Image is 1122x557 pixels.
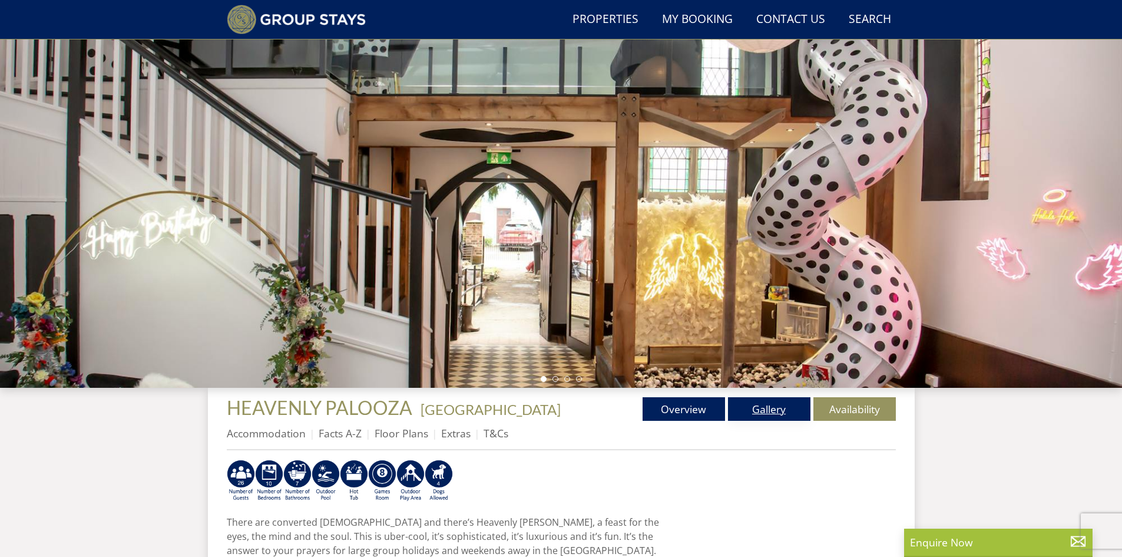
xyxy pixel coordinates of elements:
img: AD_4nXc3wRW2GT2nfcihS6ksNN957ReH1zxb-eT2s3XeyA_zOnkaWu6NW8r2_eWm1A2ZxKjbLvhlQq-PNPg81sELMuP1TwwAM... [312,460,340,502]
a: HEAVENLY PALOOZA [227,396,416,419]
img: AD_4nXc4YvC-BTizVyATotoyVEfuUcZbpLw7vMeaKQ-ISqmA1lQGkjHUPmRb677xclegFG05apDxr_8yMiww5rYjVhgbd5hJt... [396,460,425,502]
a: Extras [441,426,471,440]
span: - [416,401,561,418]
a: [GEOGRAPHIC_DATA] [421,401,561,418]
a: Accommodation [227,426,306,440]
a: Floor Plans [375,426,428,440]
img: AD_4nXe9eRoQA_dgiOLlPh9ZEwRmPzf9GtmjrIJF8ZU5dnHANwSU1DJ7Yt9So43cNDoIPQBnyKilgjqFhVLS1cb7rzWFQO-dl... [227,460,255,502]
a: Facts A-Z [319,426,362,440]
img: Group Stays [227,5,366,34]
img: AD_4nXfe0X3_QBx46CwU3JrAvy1WFURXS9oBgC15PJRtFjBGzmetAvDOIQNTa460jeTvqTa2ZTtEttNxa30HuC-6X7fGAgmHj... [368,460,396,502]
a: Properties [568,6,643,33]
img: AD_4nXf4W0vM84xBIgcr4qMogbdK2n6_j3CxFpP0effQt7SKlx8vYwG3-LMYqK8J5Ju_h_6SzB23J7g7goQ44dmLr07v4Itgr... [255,460,283,502]
img: AD_4nXe9VmmAQGBqJUxYkLBgOm50_z3JxdzJLZAVIcp8LpTQ7ICwEhzNKByEpNV_F9rm95fg7BVmtnFtbGwpqSwUqvbQlTk53... [283,460,312,502]
a: Availability [813,397,896,421]
a: Gallery [728,397,810,421]
img: AD_4nXdZolQ0dCDLRJkZeyQUiIhmw5ltz6FK504kSK9W2aMFGBXUVoeGN9KXr_6tcyC8SudiwqwcDc1tZ8SgSus9RwHOr3dG0... [425,460,453,502]
a: My Booking [657,6,737,33]
a: Overview [643,397,725,421]
p: Enquire Now [910,535,1087,550]
a: Search [844,6,896,33]
span: HEAVENLY PALOOZA [227,396,412,419]
a: T&Cs [484,426,508,440]
a: Contact Us [752,6,830,33]
img: AD_4nXc1Iw0wtauI3kAlmqKiow2xOG9b9jgcrvEUWxsMsavhTuo14U6xJfaA9B--ZY8icuHeGWSTiTr_miVtTcN3Zi-xpzLai... [340,460,368,502]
